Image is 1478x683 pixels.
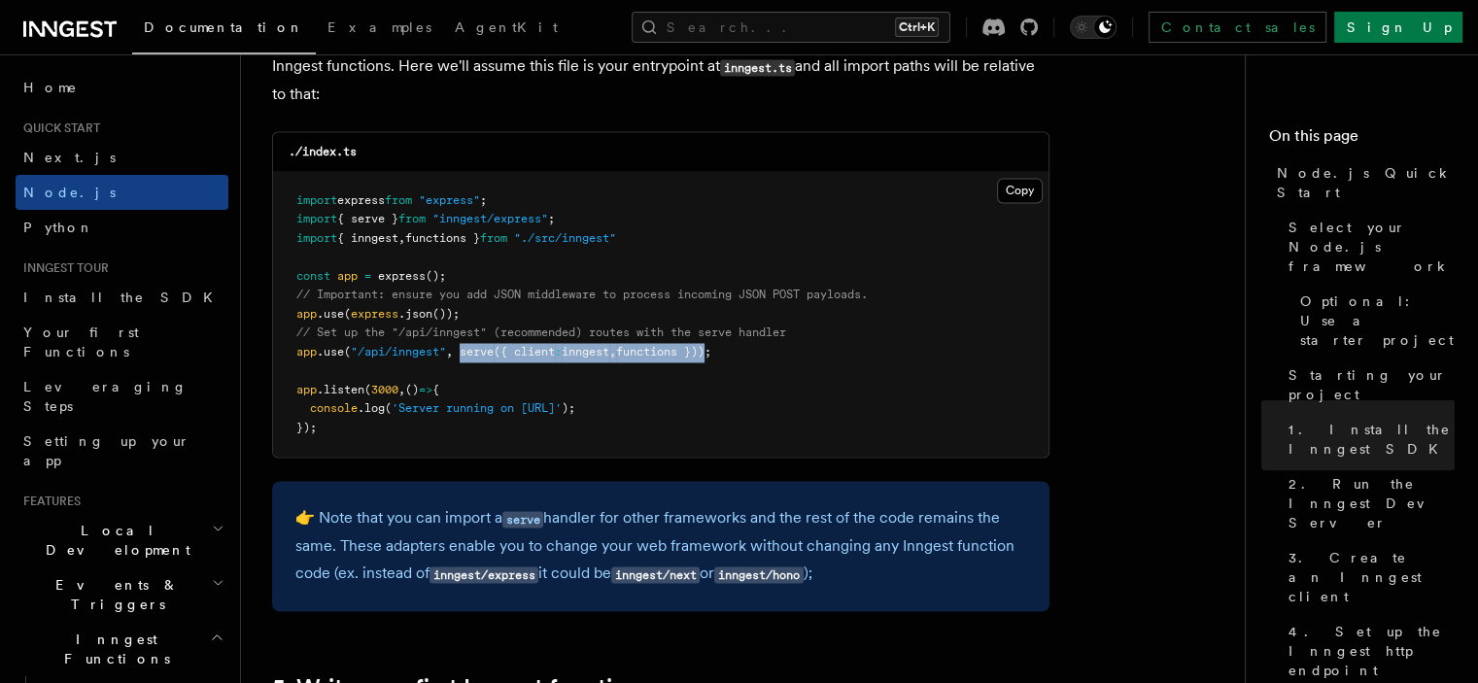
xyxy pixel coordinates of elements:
[337,212,398,225] span: { serve }
[426,269,446,283] span: ();
[430,566,538,583] code: inngest/express
[351,307,398,321] span: express
[317,307,344,321] span: .use
[1281,412,1455,466] a: 1. Install the Inngest SDK
[455,19,558,35] span: AgentKit
[398,212,426,225] span: from
[1281,358,1455,412] a: Starting your project
[296,269,330,283] span: const
[296,212,337,225] span: import
[1269,155,1455,210] a: Node.js Quick Start
[296,307,317,321] span: app
[714,566,803,583] code: inngest/hono
[1149,12,1326,43] a: Contact sales
[16,521,212,560] span: Local Development
[364,383,371,396] span: (
[997,178,1043,203] button: Copy
[358,401,385,415] span: .log
[494,345,555,359] span: ({ client
[1281,540,1455,614] a: 3. Create an Inngest client
[327,19,431,35] span: Examples
[296,193,337,207] span: import
[23,324,139,359] span: Your first Functions
[296,383,317,396] span: app
[611,566,700,583] code: inngest/next
[16,513,228,567] button: Local Development
[609,345,616,359] span: ,
[16,210,228,245] a: Python
[502,511,543,528] code: serve
[480,231,507,245] span: from
[337,193,385,207] span: express
[296,288,868,301] span: // Important: ensure you add JSON middleware to process incoming JSON POST payloads.
[419,383,432,396] span: =>
[895,17,939,37] kbd: Ctrl+K
[23,290,224,305] span: Install the SDK
[295,504,1026,588] p: 👉 Note that you can import a handler for other frameworks and the rest of the code remains the sa...
[1281,210,1455,284] a: Select your Node.js framework
[514,231,616,245] span: "./src/inngest"
[555,345,562,359] span: :
[432,383,439,396] span: {
[317,345,344,359] span: .use
[632,12,950,43] button: Search...Ctrl+K
[272,24,1049,108] p: Using your existing Express.js server, we'll set up Inngest using the provided handler which will...
[385,193,412,207] span: from
[289,145,357,158] code: ./index.ts
[1289,420,1455,459] span: 1. Install the Inngest SDK
[562,345,609,359] span: inngest
[398,307,432,321] span: .json
[378,269,426,283] span: express
[296,325,786,339] span: // Set up the "/api/inngest" (recommended) routes with the serve handler
[1289,474,1455,532] span: 2. Run the Inngest Dev Server
[16,494,81,509] span: Features
[16,424,228,478] a: Setting up your app
[1289,622,1455,680] span: 4. Set up the Inngest http endpoint
[351,345,446,359] span: "/api/inngest"
[1070,16,1117,39] button: Toggle dark mode
[1292,284,1455,358] a: Optional: Use a starter project
[16,622,228,676] button: Inngest Functions
[310,401,358,415] span: console
[23,220,94,235] span: Python
[16,260,109,276] span: Inngest tour
[16,315,228,369] a: Your first Functions
[1281,466,1455,540] a: 2. Run the Inngest Dev Server
[548,212,555,225] span: ;
[16,575,212,614] span: Events & Triggers
[296,231,337,245] span: import
[398,383,405,396] span: ,
[23,433,190,468] span: Setting up your app
[317,383,364,396] span: .listen
[23,379,188,414] span: Leveraging Steps
[432,212,548,225] span: "inngest/express"
[316,6,443,52] a: Examples
[480,193,487,207] span: ;
[1334,12,1462,43] a: Sign Up
[144,19,304,35] span: Documentation
[16,567,228,622] button: Events & Triggers
[432,307,460,321] span: ());
[16,369,228,424] a: Leveraging Steps
[296,345,317,359] span: app
[1289,218,1455,276] span: Select your Node.js framework
[296,421,317,434] span: });
[443,6,569,52] a: AgentKit
[23,150,116,165] span: Next.js
[16,70,228,105] a: Home
[460,345,494,359] span: serve
[616,345,711,359] span: functions }));
[132,6,316,54] a: Documentation
[16,140,228,175] a: Next.js
[562,401,575,415] span: );
[1269,124,1455,155] h4: On this page
[398,231,405,245] span: ,
[16,175,228,210] a: Node.js
[364,269,371,283] span: =
[1289,548,1455,606] span: 3. Create an Inngest client
[337,231,398,245] span: { inngest
[23,78,78,97] span: Home
[419,193,480,207] span: "express"
[16,120,100,136] span: Quick start
[446,345,453,359] span: ,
